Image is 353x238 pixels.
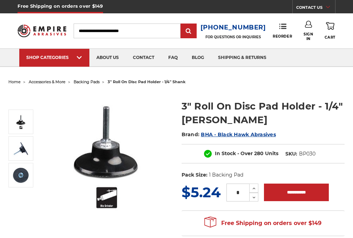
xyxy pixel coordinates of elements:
[182,99,345,127] h1: 3" Roll On Disc Pad Holder - 1/4" [PERSON_NAME]
[126,49,161,67] a: contact
[301,32,315,41] span: Sign In
[204,216,321,230] span: Free Shipping on orders over $149
[29,79,66,84] a: accessories & more
[12,113,29,131] img: 3" Roll On Disc Pad Holder - 1/4" Shank
[43,92,171,221] img: 3" Roll On Disc Pad Holder - 1/4" Shank
[201,131,276,138] a: BHA - Black Hawk Abrasives
[237,150,253,157] span: - Over
[12,140,29,157] img: 3" Roll On Disc Pad Holder - 1/4" Shank
[254,150,264,157] span: 280
[273,34,292,39] span: Reorder
[182,24,196,38] input: Submit
[26,55,82,60] div: SHOP CATEGORIES
[209,171,243,179] dd: 1 Backing Pad
[215,150,236,157] span: In Stock
[325,21,335,41] a: Cart
[296,4,335,13] a: CONTACT US
[161,49,185,67] a: faq
[299,150,315,158] dd: BP030
[201,22,266,33] a: [PHONE_NUMBER]
[18,21,66,40] img: Empire Abrasives
[185,49,211,67] a: blog
[108,79,185,84] span: 3" roll on disc pad holder - 1/4" shank
[89,49,126,67] a: about us
[265,150,278,157] span: Units
[211,49,273,67] a: shipping & returns
[74,79,100,84] a: backing pads
[8,79,21,84] a: home
[182,184,221,201] span: $5.24
[273,23,292,38] a: Reorder
[325,35,335,40] span: Cart
[182,131,200,138] span: Brand:
[201,35,266,39] p: FOR QUESTIONS OR INQUIRIES
[182,171,208,179] dt: Pack Size:
[12,166,29,184] img: 3" Roll On Disc Pad Holder - 1/4" Shank
[285,150,297,158] dt: SKU:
